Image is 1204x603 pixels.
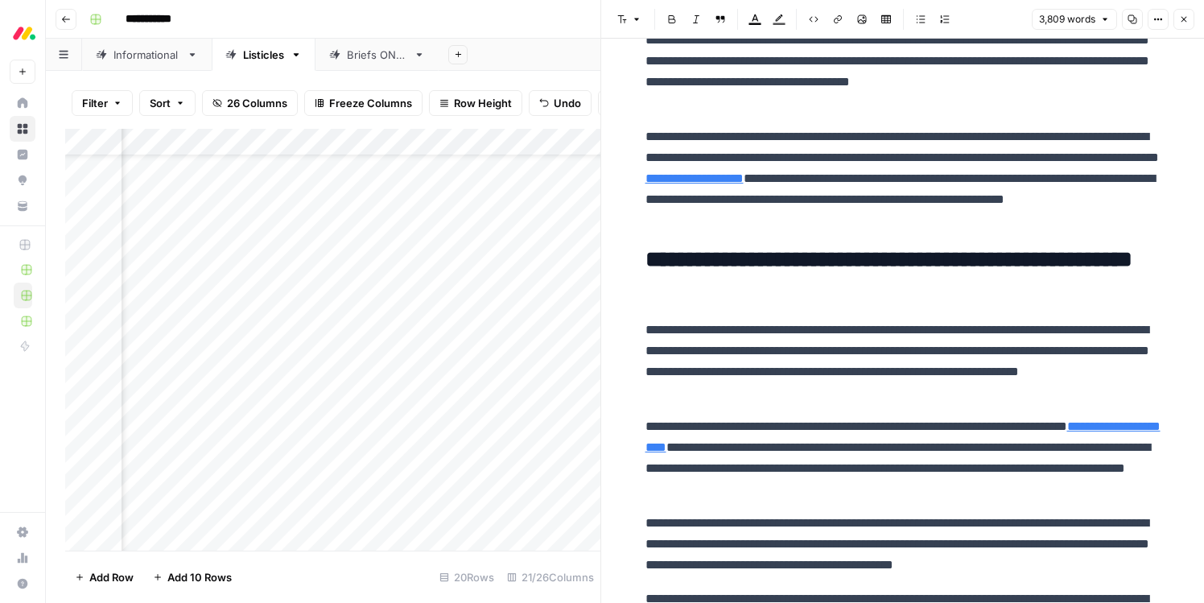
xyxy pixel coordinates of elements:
div: 20 Rows [433,564,501,590]
span: Filter [82,95,108,111]
span: Sort [150,95,171,111]
img: Monday.com Logo [10,19,39,47]
a: Browse [10,116,35,142]
button: Row Height [429,90,522,116]
button: Help + Support [10,571,35,597]
a: Usage [10,545,35,571]
button: Freeze Columns [304,90,423,116]
a: Briefs ONLY [315,39,439,71]
div: Listicles [243,47,284,63]
button: Workspace: Monday.com [10,13,35,53]
div: Informational [113,47,180,63]
span: Row Height [454,95,512,111]
a: Informational [82,39,212,71]
a: Insights [10,142,35,167]
button: Add Row [65,564,143,590]
a: Opportunities [10,167,35,193]
button: Sort [139,90,196,116]
span: 3,809 words [1039,12,1095,27]
button: Filter [72,90,133,116]
span: Freeze Columns [329,95,412,111]
a: Listicles [212,39,315,71]
a: Settings [10,519,35,545]
a: Home [10,90,35,116]
span: Undo [554,95,581,111]
div: 21/26 Columns [501,564,600,590]
button: Add 10 Rows [143,564,241,590]
button: Undo [529,90,592,116]
a: Your Data [10,193,35,219]
span: Add Row [89,569,134,585]
div: Briefs ONLY [347,47,407,63]
button: 26 Columns [202,90,298,116]
span: Add 10 Rows [167,569,232,585]
span: 26 Columns [227,95,287,111]
button: 3,809 words [1032,9,1117,30]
